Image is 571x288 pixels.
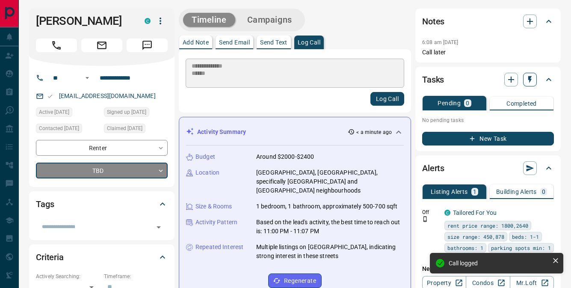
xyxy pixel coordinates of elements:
div: Thu Dec 12 2024 [104,107,168,119]
h2: Criteria [36,250,64,264]
div: Criteria [36,247,168,267]
h2: Alerts [422,161,444,175]
p: Actively Searching: [36,273,100,280]
div: Fri Dec 13 2024 [104,124,168,136]
p: 1 [473,189,476,195]
div: Tags [36,194,168,214]
p: Multiple listings on [GEOGRAPHIC_DATA], indicating strong interest in these streets [256,243,404,261]
p: [GEOGRAPHIC_DATA], [GEOGRAPHIC_DATA], specifically [GEOGRAPHIC_DATA] and [GEOGRAPHIC_DATA] neighb... [256,168,404,195]
p: 6:08 am [DATE] [422,39,459,45]
p: Repeated Interest [195,243,243,252]
h2: Notes [422,15,444,28]
button: Regenerate [268,273,322,288]
p: New Alert: [422,264,554,273]
span: Contacted [DATE] [39,124,79,133]
span: Signed up [DATE] [107,108,146,116]
div: Thu Dec 12 2024 [36,107,100,119]
p: Activity Summary [197,128,246,137]
p: < a minute ago [356,128,392,136]
p: Pending [438,100,461,106]
p: 0 [466,100,469,106]
p: No pending tasks [422,114,554,127]
p: Size & Rooms [195,202,232,211]
span: Active [DATE] [39,108,69,116]
div: Call logged [449,260,549,267]
div: Alerts [422,158,554,178]
p: Activity Pattern [195,218,237,227]
p: Completed [506,101,537,107]
a: [EMAIL_ADDRESS][DOMAIN_NAME] [59,92,156,99]
span: Claimed [DATE] [107,124,142,133]
p: Listing Alerts [431,189,468,195]
div: Tasks [422,69,554,90]
p: Location [195,168,219,177]
p: Based on the lead's activity, the best time to reach out is: 11:00 PM - 11:07 PM [256,218,404,236]
svg: Email Valid [47,93,53,99]
p: 1 bedroom, 1 bathroom, approximately 500-700 sqft [256,202,397,211]
p: Send Email [219,39,250,45]
p: Log Call [298,39,320,45]
h2: Tasks [422,73,444,86]
button: Log Call [370,92,404,106]
p: Send Text [260,39,287,45]
div: Notes [422,11,554,32]
button: Open [82,73,92,83]
p: Add Note [183,39,209,45]
div: Thu May 08 2025 [36,124,100,136]
p: Building Alerts [496,189,537,195]
span: parking spots min: 1 [491,243,551,252]
p: Budget [195,152,215,161]
button: Campaigns [239,13,301,27]
h2: Tags [36,197,54,211]
p: 0 [542,189,545,195]
button: Timeline [183,13,235,27]
div: condos.ca [145,18,151,24]
span: Call [36,39,77,52]
span: Email [81,39,122,52]
span: Message [127,39,168,52]
div: Renter [36,140,168,156]
div: Activity Summary< a minute ago [186,124,404,140]
p: Off [422,208,439,216]
span: bathrooms: 1 [447,243,483,252]
svg: Push Notification Only [422,216,428,222]
div: TBD [36,163,168,178]
p: Call later [422,48,554,57]
p: Around $2000-$2400 [256,152,314,161]
span: size range: 450,878 [447,232,504,241]
a: Tailored For You [453,209,497,216]
button: Open [153,221,165,233]
button: New Task [422,132,554,145]
span: rent price range: 1800,2640 [447,221,528,230]
span: beds: 1-1 [512,232,539,241]
p: Timeframe: [104,273,168,280]
h1: [PERSON_NAME] [36,14,132,28]
div: condos.ca [444,210,450,216]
